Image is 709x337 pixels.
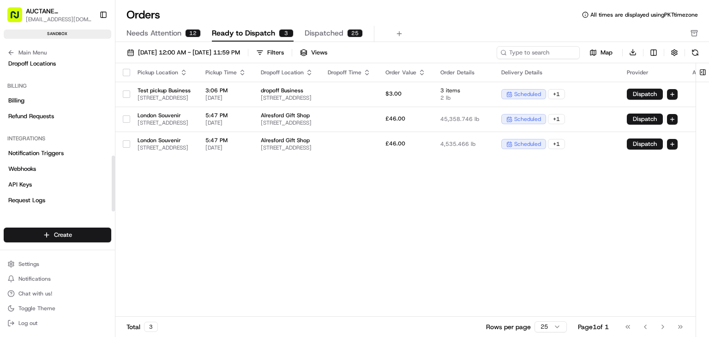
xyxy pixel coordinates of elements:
button: Log out [4,317,111,330]
span: Pylon [92,156,112,163]
span: Create [54,231,72,239]
input: Type to search [497,46,580,59]
button: Dispatch [627,89,663,100]
a: 📗Knowledge Base [6,130,74,147]
span: £46.00 [385,115,405,122]
div: + 1 [548,114,565,124]
div: Dropoff Location [261,69,313,76]
button: Map [583,47,619,58]
button: Start new chat [157,91,168,102]
div: Billing [4,78,111,93]
span: 45,358.746 lb [440,115,487,123]
div: Integrations [4,131,111,146]
button: AUCTANE [GEOGRAPHIC_DATA] Sp. z o. o. [26,6,92,16]
span: Alresford Gift Shop [261,137,313,144]
span: scheduled [514,115,541,123]
div: Filters [267,48,284,57]
div: 3 [279,29,294,37]
span: London Souvenir [138,112,191,119]
span: [STREET_ADDRESS] [261,144,313,151]
a: Billing [4,93,111,108]
button: Dispatch [627,138,663,150]
span: 2 lb [440,94,487,102]
img: Nash [9,9,28,28]
div: Delivery Details [501,69,612,76]
a: Dropoff Locations [4,56,111,71]
a: Notification Triggers [4,146,111,161]
button: Refresh [689,46,702,59]
span: [DATE] [205,119,246,126]
span: API Documentation [87,134,148,143]
button: AUCTANE [GEOGRAPHIC_DATA] Sp. z o. o.[EMAIL_ADDRESS][DOMAIN_NAME] [4,4,96,26]
span: API Keys [8,181,32,189]
span: Notification Triggers [8,149,64,157]
span: 5:47 PM [205,137,246,144]
button: Views [296,46,331,59]
span: 3:06 PM [205,87,246,94]
span: Alresford Gift Shop [261,112,313,119]
a: Request Logs [4,193,111,208]
div: Order Value [385,69,426,76]
div: 3 [144,322,158,332]
span: Notifications [18,275,51,283]
img: 1736555255976-a54dd68f-1ca7-489b-9aae-adbdc363a1c4 [9,88,26,105]
span: scheduled [514,140,541,148]
div: + 1 [548,139,565,149]
p: Welcome 👋 [9,37,168,52]
input: Clear [24,60,152,69]
button: Create [4,228,111,242]
div: Order Details [440,69,487,76]
div: 12 [185,29,201,37]
div: sandbox [4,30,111,39]
button: Toggle Theme [4,302,111,315]
span: 5:47 PM [205,112,246,119]
div: 📗 [9,135,17,142]
span: [DATE] [205,94,246,102]
h1: Orders [126,7,160,22]
a: Refund Requests [4,109,111,124]
div: Provider [627,69,678,76]
span: Toggle Theme [18,305,55,312]
span: Billing [8,96,24,105]
button: Settings [4,258,111,271]
span: [STREET_ADDRESS] [138,94,191,102]
span: Dropoff Locations [8,60,56,68]
span: £46.00 [385,140,405,147]
button: [EMAIL_ADDRESS][DOMAIN_NAME] [26,16,92,23]
span: Knowledge Base [18,134,71,143]
span: [DATE] [205,144,246,151]
button: Notifications [4,272,111,285]
span: 4,535.466 lb [440,140,487,148]
span: [STREET_ADDRESS] [138,144,191,151]
div: Total [126,322,158,332]
p: Rows per page [486,322,531,331]
div: + 1 [548,89,565,99]
span: [DATE] 12:00 AM - [DATE] 11:59 PM [138,48,240,57]
span: Needs Attention [126,28,181,39]
button: Chat with us! [4,287,111,300]
div: Pickup Location [138,69,191,76]
span: Map [601,48,613,57]
button: Filters [252,46,288,59]
a: Webhooks [4,162,111,176]
span: London Souvenir [138,137,191,144]
span: Views [311,48,327,57]
button: Dispatch [627,114,663,125]
span: Request Logs [8,196,45,205]
a: Powered byPylon [65,156,112,163]
div: Start new chat [31,88,151,97]
a: API Keys [4,177,111,192]
div: 💻 [78,135,85,142]
span: Log out [18,319,37,327]
span: 3 items [440,87,487,94]
span: Chat with us! [18,290,52,297]
div: Pickup Time [205,69,246,76]
div: 25 [347,29,363,37]
div: Page 1 of 1 [578,322,609,331]
span: Dispatched [305,28,343,39]
a: 💻API Documentation [74,130,152,147]
span: [STREET_ADDRESS] [261,119,313,126]
span: Ready to Dispatch [212,28,275,39]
